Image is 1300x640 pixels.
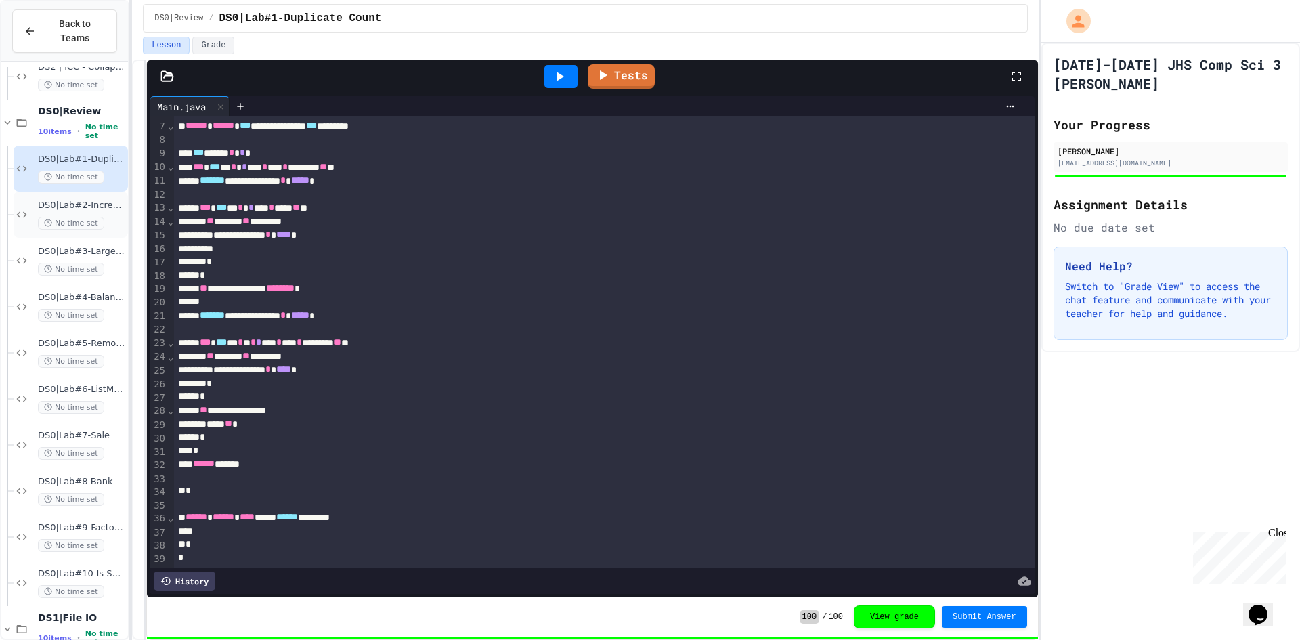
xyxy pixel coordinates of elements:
[1243,586,1286,626] iframe: chat widget
[38,263,104,276] span: No time set
[38,539,104,552] span: No time set
[38,79,104,91] span: No time set
[38,612,125,624] span: DS1|File IO
[38,476,125,488] span: DS0|Lab#8-Bank
[800,610,820,624] span: 100
[85,123,125,140] span: No time set
[150,378,167,391] div: 26
[38,447,104,460] span: No time set
[38,171,104,184] span: No time set
[1058,145,1284,157] div: [PERSON_NAME]
[38,127,72,136] span: 10 items
[150,96,230,116] div: Main.java
[1058,158,1284,168] div: [EMAIL_ADDRESS][DOMAIN_NAME]
[150,310,167,323] div: 21
[150,337,167,350] div: 23
[38,355,104,368] span: No time set
[150,270,167,283] div: 18
[150,364,167,378] div: 25
[150,473,167,486] div: 33
[150,133,167,147] div: 8
[150,282,167,296] div: 19
[12,9,117,53] button: Back to Teams
[150,499,167,513] div: 35
[38,154,125,165] span: DS0|Lab#1-Duplicate Count
[150,188,167,202] div: 12
[150,486,167,499] div: 34
[167,161,174,172] span: Fold line
[150,419,167,432] div: 29
[854,605,935,628] button: View grade
[167,337,174,348] span: Fold line
[150,432,167,446] div: 30
[167,121,174,131] span: Fold line
[38,217,104,230] span: No time set
[828,612,843,622] span: 100
[953,612,1016,622] span: Submit Answer
[38,292,125,303] span: DS0|Lab#4-Balanced
[167,405,174,416] span: Fold line
[219,10,381,26] span: DS0|Lab#1-Duplicate Count
[1188,527,1286,584] iframe: chat widget
[942,606,1027,628] button: Submit Answer
[209,13,213,24] span: /
[1052,5,1094,37] div: My Account
[150,323,167,337] div: 22
[38,522,125,534] span: DS0|Lab#9-Factorial
[588,64,655,89] a: Tests
[167,351,174,362] span: Fold line
[38,430,125,442] span: DS0|Lab#7-Sale
[150,229,167,242] div: 15
[143,37,190,54] button: Lesson
[1054,219,1288,236] div: No due date set
[77,126,80,137] span: •
[1065,258,1276,274] h3: Need Help?
[150,539,167,553] div: 38
[38,105,125,117] span: DS0|Review
[150,256,167,270] div: 17
[38,62,125,73] span: DS2 | ICC - Collapse Stack
[150,147,167,161] div: 9
[38,246,125,257] span: DS0|Lab#3-Largest Time Denominations
[38,493,104,506] span: No time set
[1054,55,1288,93] h1: [DATE]-[DATE] JHS Comp Sci 3 [PERSON_NAME]
[38,585,104,598] span: No time set
[154,572,215,591] div: History
[150,350,167,364] div: 24
[38,384,125,396] span: DS0|Lab#6-ListMagicStrings
[150,512,167,526] div: 36
[38,568,125,580] span: DS0|Lab#10-Is Solvable
[150,161,167,174] div: 10
[154,13,203,24] span: DS0|Review
[150,242,167,256] div: 16
[192,37,234,54] button: Grade
[150,120,167,133] div: 7
[150,458,167,472] div: 32
[150,215,167,229] div: 14
[150,404,167,418] div: 28
[38,401,104,414] span: No time set
[1054,195,1288,214] h2: Assignment Details
[38,338,125,349] span: DS0|Lab#5-Remove All In Range
[150,446,167,459] div: 31
[822,612,827,622] span: /
[5,5,93,86] div: Chat with us now!Close
[38,200,125,211] span: DS0|Lab#2-Increasing Neighbors
[44,17,106,45] span: Back to Teams
[150,201,167,215] div: 13
[150,100,213,114] div: Main.java
[1065,280,1276,320] p: Switch to "Grade View" to access the chat feature and communicate with your teacher for help and ...
[150,391,167,405] div: 27
[150,296,167,310] div: 20
[150,553,167,566] div: 39
[150,174,167,188] div: 11
[167,216,174,227] span: Fold line
[38,309,104,322] span: No time set
[1054,115,1288,134] h2: Your Progress
[167,202,174,213] span: Fold line
[167,513,174,524] span: Fold line
[150,526,167,540] div: 37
